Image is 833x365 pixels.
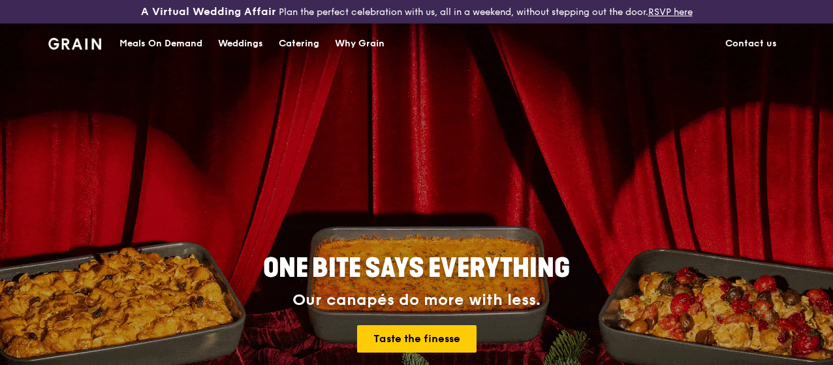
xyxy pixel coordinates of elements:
div: Meals On Demand [119,24,202,63]
a: RSVP here [648,7,693,18]
a: Contact us [717,24,785,63]
a: Taste the finesse [357,325,477,353]
a: Catering [271,24,327,63]
h3: A Virtual Wedding Affair [141,5,276,18]
a: Weddings [210,24,271,63]
a: GrainGrain [48,23,101,62]
div: Plan the perfect celebration with us, all in a weekend, without stepping out the door. [139,5,695,18]
a: Why Grain [327,24,392,63]
img: Grain [48,38,101,50]
div: Our canapés do more with less. [181,291,652,309]
div: Weddings [218,24,263,63]
span: ONE BITE SAYS EVERYTHING [263,253,570,284]
div: Why Grain [335,24,385,63]
div: Catering [279,24,319,63]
